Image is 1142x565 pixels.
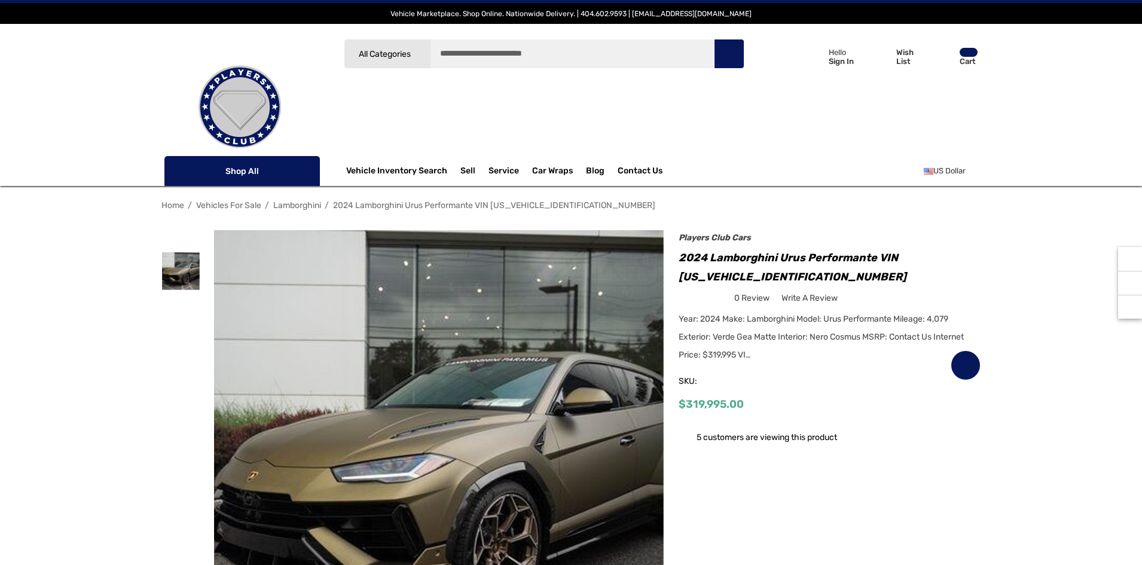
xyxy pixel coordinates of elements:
[924,159,979,183] a: USD
[346,166,447,179] a: Vehicle Inventory Search
[164,156,320,186] p: Shop All
[161,195,981,216] nav: Breadcrumb
[1124,253,1136,265] svg: Recently Viewed
[679,314,964,360] span: Year: 2024 Make: Lamborghini Model: Urus Performante Mileage: 4,079 Exterior: Verde Gea Matte Int...
[829,57,854,66] p: Sign In
[618,166,662,179] a: Contact Us
[180,47,300,167] img: Players Club | Cars For Sale
[679,398,744,411] span: $319,995.00
[945,199,962,211] a: Previous
[488,166,519,179] a: Service
[829,48,854,57] p: Hello
[781,293,838,304] span: Write a Review
[273,200,321,210] a: Lamborghini
[413,50,422,59] svg: Icon Arrow Down
[951,350,981,380] a: Wish List
[959,359,973,372] svg: Wish List
[178,164,196,178] svg: Icon Line
[298,167,307,175] svg: Icon Arrow Down
[390,10,752,18] span: Vehicle Marketplace. Shop Online. Nationwide Delivery. | 404.602.9593 | [EMAIL_ADDRESS][DOMAIN_NAME]
[734,291,770,306] span: 0 review
[679,233,751,243] a: Players Club Cars
[792,36,860,77] a: Sign in
[935,48,952,65] svg: Review Your Cart
[929,36,979,83] a: Cart with 0 items
[1124,277,1136,289] svg: Social Media
[586,166,604,179] a: Blog
[964,199,981,211] a: Next
[679,373,738,390] span: SKU:
[805,48,822,65] svg: Icon User Account
[960,57,978,66] p: Cart
[1118,301,1142,313] svg: Top
[358,49,410,59] span: All Categories
[866,36,929,77] a: Wish List Wish List
[196,200,261,210] a: Vehicles For Sale
[679,248,981,286] h1: 2024 Lamborghini Urus Performante VIN [US_VEHICLE_IDENTIFICATION_NUMBER]
[871,49,890,66] svg: Wish List
[162,252,200,290] img: For Sale: 2024 Lamborghini Urus Performante VIN ZPBUC3ZL9RLA30173
[344,39,430,69] a: All Categories Icon Arrow Down Icon Arrow Up
[714,39,744,69] button: Search
[460,159,488,183] a: Sell
[333,200,655,210] a: 2024 Lamborghini Urus Performante VIN [US_VEHICLE_IDENTIFICATION_NUMBER]
[532,159,586,183] a: Car Wraps
[161,200,184,210] a: Home
[896,48,928,66] p: Wish List
[532,166,573,179] span: Car Wraps
[679,426,837,445] div: 5 customers are viewing this product
[781,291,838,306] a: Write a Review
[460,166,475,179] span: Sell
